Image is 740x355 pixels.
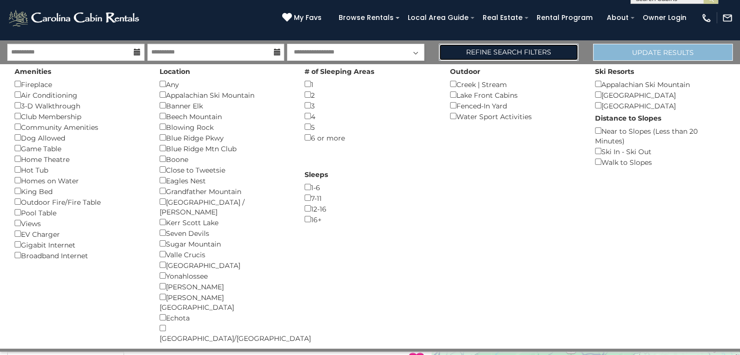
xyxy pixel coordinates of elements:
div: 3 [305,100,435,111]
div: Water Sport Activities [450,111,580,122]
div: Eagles Nest [160,175,290,186]
div: Lake Front Cabins [450,89,580,100]
div: Grandfather Mountain [160,186,290,196]
div: Valle Crucis [160,249,290,260]
div: Ski In - Ski Out [595,146,725,157]
div: Yonahlossee [160,270,290,281]
div: Blowing Rock [160,122,290,132]
label: Distance to Slopes [595,113,661,123]
div: Dog Allowed [15,132,145,143]
div: [PERSON_NAME][GEOGRAPHIC_DATA] [160,292,290,312]
label: Amenities [15,67,51,76]
div: Community Amenities [15,122,145,132]
div: 3-D Walkthrough [15,100,145,111]
img: mail-regular-white.png [722,13,733,23]
div: [GEOGRAPHIC_DATA] [160,260,290,270]
div: Sugar Mountain [160,238,290,249]
div: Seven Devils [160,228,290,238]
div: Homes on Water [15,175,145,186]
label: # of Sleeping Areas [305,67,374,76]
div: Boone [160,154,290,164]
button: Update Results [593,44,733,61]
div: [PERSON_NAME] [160,281,290,292]
div: 12-16 [305,203,435,214]
div: Echota [160,312,290,323]
div: Fenced-In Yard [450,100,580,111]
div: 6 or more [305,132,435,143]
div: 4 [305,111,435,122]
div: 2 [305,89,435,100]
div: Kerr Scott Lake [160,217,290,228]
div: 16+ [305,214,435,225]
label: Location [160,67,190,76]
img: White-1-2.png [7,8,142,28]
label: Outdoor [450,67,480,76]
div: Views [15,218,145,229]
div: Near to Slopes (Less than 20 Minutes) [595,125,725,146]
div: [GEOGRAPHIC_DATA] [595,89,725,100]
a: Local Area Guide [403,10,473,25]
a: Real Estate [478,10,527,25]
div: Game Table [15,143,145,154]
div: Banner Elk [160,100,290,111]
a: Owner Login [638,10,691,25]
div: Gigabit Internet [15,239,145,250]
div: [GEOGRAPHIC_DATA] / [PERSON_NAME] [160,196,290,217]
div: Blue Ridge Pkwy [160,132,290,143]
div: Fireplace [15,79,145,89]
div: Club Membership [15,111,145,122]
div: [GEOGRAPHIC_DATA] [595,100,725,111]
a: About [602,10,633,25]
div: 7-11 [305,193,435,203]
a: Rental Program [532,10,597,25]
div: Any [160,79,290,89]
label: Sleeps [305,170,328,179]
div: Outdoor Fire/Fire Table [15,196,145,207]
a: Browse Rentals [334,10,398,25]
div: Walk to Slopes [595,157,725,167]
span: My Favs [294,13,322,23]
div: 1-6 [305,182,435,193]
div: Home Theatre [15,154,145,164]
div: Pool Table [15,207,145,218]
a: Refine Search Filters [439,44,578,61]
div: Close to Tweetsie [160,164,290,175]
div: Creek | Stream [450,79,580,89]
div: Broadband Internet [15,250,145,261]
div: 5 [305,122,435,132]
div: Blue Ridge Mtn Club [160,143,290,154]
div: Appalachian Ski Mountain [160,89,290,100]
div: King Bed [15,186,145,196]
label: Ski Resorts [595,67,634,76]
div: Air Conditioning [15,89,145,100]
div: Beech Mountain [160,111,290,122]
div: 1 [305,79,435,89]
div: Appalachian Ski Mountain [595,79,725,89]
a: My Favs [282,13,324,23]
div: EV Charger [15,229,145,239]
div: [GEOGRAPHIC_DATA]/[GEOGRAPHIC_DATA] [160,323,290,343]
img: phone-regular-white.png [701,13,712,23]
div: Hot Tub [15,164,145,175]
